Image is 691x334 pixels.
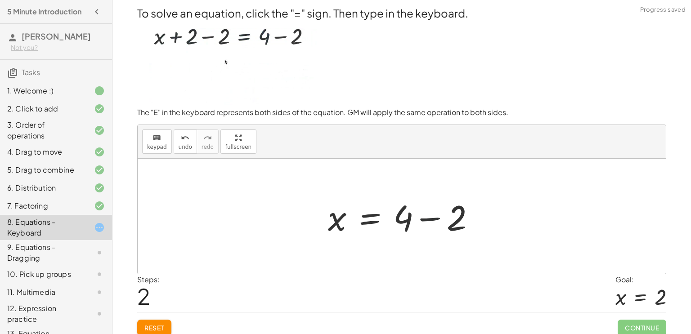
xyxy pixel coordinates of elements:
[197,129,219,154] button: redoredo
[94,165,105,175] i: Task finished and correct.
[94,147,105,157] i: Task finished and correct.
[203,133,212,143] i: redo
[94,247,105,258] i: Task not started.
[220,129,256,154] button: fullscreen
[94,222,105,233] i: Task started.
[94,183,105,193] i: Task finished and correct.
[22,67,40,77] span: Tasks
[137,5,666,21] h2: To solve an equation, click the "=" sign. Then type in the keyboard.
[7,103,80,114] div: 2. Click to add
[137,282,150,310] span: 2
[7,242,80,263] div: 9. Equations - Dragging
[7,165,80,175] div: 5. Drag to combine
[640,5,686,14] span: Progress saved
[94,125,105,136] i: Task finished and correct.
[147,144,167,150] span: keypad
[7,287,80,298] div: 11. Multimedia
[94,308,105,319] i: Task not started.
[202,144,214,150] span: redo
[179,144,192,150] span: undo
[144,324,164,332] span: Reset
[94,85,105,96] i: Task finished.
[7,120,80,141] div: 3. Order of operations
[142,129,172,154] button: keyboardkeypad
[7,6,81,17] h4: 5 Minute Introduction
[7,85,80,96] div: 1. Welcome :)
[174,129,197,154] button: undoundo
[94,103,105,114] i: Task finished and correct.
[7,217,80,238] div: 8. Equations - Keyboard
[7,183,80,193] div: 6. Distribution
[225,144,251,150] span: fullscreen
[94,287,105,298] i: Task not started.
[181,133,189,143] i: undo
[22,31,91,41] span: [PERSON_NAME]
[137,107,666,118] p: The "E" in the keyboard represents both sides of the equation. GM will apply the same operation t...
[615,274,666,285] div: Goal:
[153,133,161,143] i: keyboard
[94,200,105,211] i: Task finished and correct.
[137,21,319,105] img: 588eb906b31f4578073de062033d99608f36bc8d28e95b39103595da409ec8cd.webp
[94,269,105,280] i: Task not started.
[7,147,80,157] div: 4. Drag to move
[7,269,80,280] div: 10. Pick up groups
[7,200,80,211] div: 7. Factoring
[11,43,105,52] div: Not you?
[137,275,160,284] label: Steps:
[7,303,80,325] div: 12. Expression practice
